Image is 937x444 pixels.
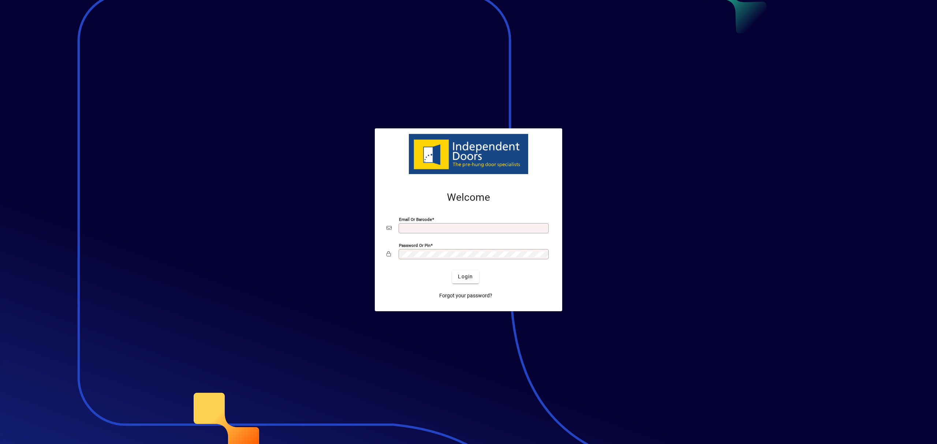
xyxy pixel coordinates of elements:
a: Forgot your password? [436,289,495,302]
mat-label: Email or Barcode [399,217,432,222]
mat-label: Password or Pin [399,242,430,248]
span: Forgot your password? [439,292,492,300]
span: Login [458,273,473,281]
button: Login [452,270,479,283]
h2: Welcome [387,191,550,204]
